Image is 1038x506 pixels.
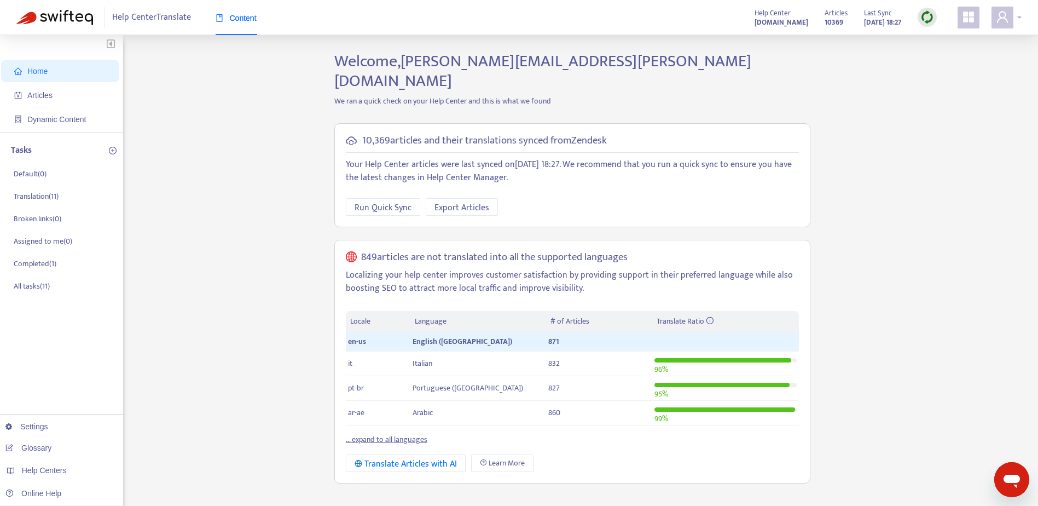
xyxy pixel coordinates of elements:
[434,201,489,215] span: Export Articles
[654,363,668,376] span: 96 %
[413,406,433,419] span: Arabic
[334,48,751,95] span: Welcome, [PERSON_NAME][EMAIL_ADDRESS][PERSON_NAME][DOMAIN_NAME]
[346,311,410,332] th: Locale
[548,406,560,419] span: 860
[657,315,795,327] div: Translate Ratio
[996,10,1009,24] span: user
[346,433,427,446] a: ... expand to all languages
[413,382,523,394] span: Portuguese ([GEOGRAPHIC_DATA])
[548,382,560,394] span: 827
[413,357,432,370] span: Italian
[216,14,223,22] span: book
[5,444,51,452] a: Glossary
[326,95,819,107] p: We ran a quick check on your Help Center and this is what we found
[14,213,61,225] p: Broken links ( 0 )
[471,455,534,472] a: Learn More
[346,269,799,295] p: Localizing your help center improves customer satisfaction by providing support in their preferre...
[410,311,546,332] th: Language
[14,67,22,75] span: home
[348,382,364,394] span: pt-br
[5,422,48,431] a: Settings
[864,16,901,28] strong: [DATE] 18:27
[962,10,975,24] span: appstore
[362,135,607,147] h5: 10,369 articles and their translations synced from Zendesk
[16,10,93,25] img: Swifteq
[413,335,512,348] span: English ([GEOGRAPHIC_DATA])
[346,251,357,264] span: global
[864,7,892,19] span: Last Sync
[22,466,67,475] span: Help Centers
[346,158,799,185] p: Your Help Center articles were last synced on [DATE] 18:27 . We recommend that you run a quick sy...
[654,412,668,425] span: 99 %
[346,135,357,146] span: cloud-sync
[426,198,498,216] button: Export Articles
[14,191,59,202] p: Translation ( 11 )
[216,14,257,22] span: Content
[14,235,72,247] p: Assigned to me ( 0 )
[355,457,457,471] div: Translate Articles with AI
[489,457,525,469] span: Learn More
[348,406,364,419] span: ar-ae
[654,388,668,400] span: 95 %
[14,116,22,123] span: container
[548,335,559,348] span: 871
[546,311,652,332] th: # of Articles
[348,335,366,348] span: en-us
[346,198,420,216] button: Run Quick Sync
[825,16,843,28] strong: 10369
[548,357,560,370] span: 832
[361,251,628,264] h5: 849 articles are not translated into all the supported languages
[11,144,32,157] p: Tasks
[920,10,934,24] img: sync.dc5367851b00ba804db3.png
[5,489,61,498] a: Online Help
[14,280,50,292] p: All tasks ( 11 )
[755,7,791,19] span: Help Center
[346,455,466,472] button: Translate Articles with AI
[994,462,1029,497] iframe: Button to launch messaging window
[109,147,117,154] span: plus-circle
[355,201,411,215] span: Run Quick Sync
[27,115,86,124] span: Dynamic Content
[27,91,53,100] span: Articles
[112,7,191,28] span: Help Center Translate
[14,258,56,269] p: Completed ( 1 )
[27,67,48,76] span: Home
[825,7,848,19] span: Articles
[348,357,352,370] span: it
[14,91,22,99] span: account-book
[755,16,808,28] a: [DOMAIN_NAME]
[14,168,47,180] p: Default ( 0 )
